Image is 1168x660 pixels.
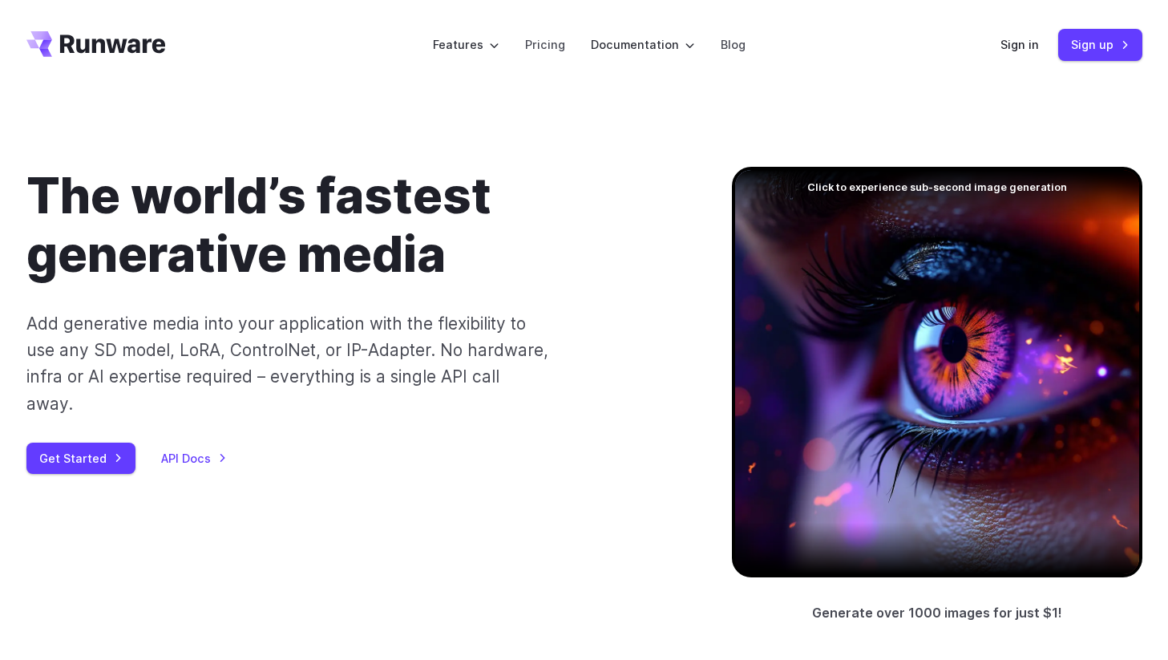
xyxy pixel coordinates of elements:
[591,35,695,54] label: Documentation
[26,310,550,417] p: Add generative media into your application with the flexibility to use any SD model, LoRA, Contro...
[525,35,565,54] a: Pricing
[26,443,135,474] a: Get Started
[26,167,681,285] h1: The world’s fastest generative media
[26,31,166,57] a: Go to /
[721,35,746,54] a: Blog
[1058,29,1142,60] a: Sign up
[1000,35,1039,54] a: Sign in
[161,449,227,468] a: API Docs
[433,35,499,54] label: Features
[812,603,1062,624] p: Generate over 1000 images for just $1!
